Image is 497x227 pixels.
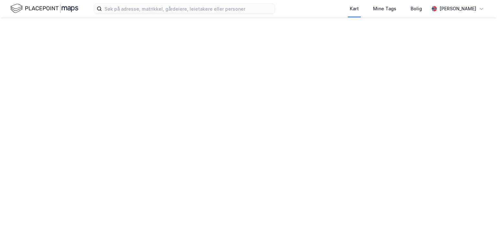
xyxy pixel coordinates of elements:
div: Bolig [411,5,422,13]
div: Kart [350,5,359,13]
img: logo.f888ab2527a4732fd821a326f86c7f29.svg [10,3,78,14]
div: [PERSON_NAME] [439,5,476,13]
input: Søk på adresse, matrikkel, gårdeiere, leietakere eller personer [102,4,275,14]
div: Mine Tags [373,5,396,13]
